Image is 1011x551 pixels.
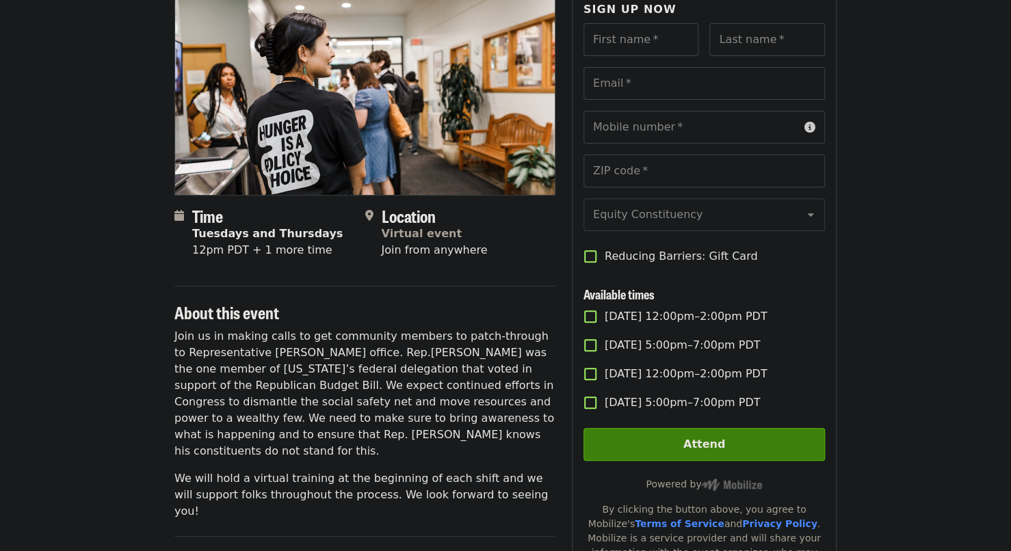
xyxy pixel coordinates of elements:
[583,428,825,461] button: Attend
[709,23,825,56] input: Last name
[192,242,343,258] div: 12pm PDT + 1 more time
[174,328,555,459] p: Join us in making calls to get community members to patch-through to Representative [PERSON_NAME]...
[701,479,762,491] img: Powered by Mobilize
[646,479,762,489] span: Powered by
[192,227,343,240] strong: Tuesdays and Thursdays
[174,300,279,324] span: About this event
[804,121,815,134] i: circle-info icon
[605,366,767,382] span: [DATE] 12:00pm–2:00pm PDT
[174,470,555,520] p: We will hold a virtual training at the beginning of each shift and we will support folks througho...
[583,111,799,144] input: Mobile number
[381,227,462,240] a: Virtual event
[192,204,223,228] span: Time
[583,285,655,303] span: Available times
[381,243,487,256] span: Join from anywhere
[583,3,677,16] span: Sign up now
[583,67,825,100] input: Email
[605,248,757,265] span: Reducing Barriers: Gift Card
[381,204,435,228] span: Location
[605,394,760,411] span: [DATE] 5:00pm–7:00pm PDT
[605,308,767,325] span: [DATE] 12:00pm–2:00pm PDT
[605,337,760,353] span: [DATE] 5:00pm–7:00pm PDT
[174,209,184,222] i: calendar icon
[742,518,817,529] a: Privacy Policy
[635,518,724,529] a: Terms of Service
[365,209,373,222] i: map-marker-alt icon
[801,205,820,224] button: Open
[583,154,825,187] input: ZIP code
[583,23,699,56] input: First name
